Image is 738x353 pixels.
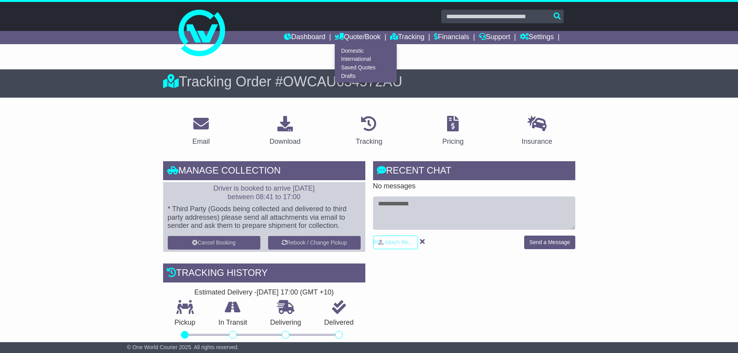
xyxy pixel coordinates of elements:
[390,31,424,44] a: Tracking
[351,113,387,150] a: Tracking
[192,136,210,147] div: Email
[168,236,260,250] button: Cancel Booking
[283,74,402,90] span: OWCAU634572AU
[524,236,575,249] button: Send a Message
[163,161,365,182] div: Manage collection
[335,44,397,83] div: Quote/Book
[437,113,469,150] a: Pricing
[335,46,396,55] a: Domestic
[257,288,334,297] div: [DATE] 17:00 (GMT +10)
[335,31,380,44] a: Quote/Book
[163,319,207,327] p: Pickup
[335,72,396,80] a: Drafts
[335,64,396,72] a: Saved Quotes
[442,136,464,147] div: Pricing
[479,31,510,44] a: Support
[356,136,382,147] div: Tracking
[163,288,365,297] div: Estimated Delivery -
[522,136,552,147] div: Insurance
[127,344,239,350] span: © One World Courier 2025. All rights reserved.
[335,55,396,64] a: International
[434,31,469,44] a: Financials
[168,205,361,230] p: * Third Party (Goods being collected and delivered to third party addresses) please send all atta...
[313,319,365,327] p: Delivered
[163,263,365,284] div: Tracking history
[168,184,361,201] p: Driver is booked to arrive [DATE] between 08:41 to 17:00
[163,73,575,90] div: Tracking Order #
[517,113,557,150] a: Insurance
[373,182,575,191] p: No messages
[265,113,306,150] a: Download
[268,236,361,250] button: Rebook / Change Pickup
[284,31,325,44] a: Dashboard
[270,136,301,147] div: Download
[207,319,259,327] p: In Transit
[373,161,575,182] div: RECENT CHAT
[259,319,313,327] p: Delivering
[520,31,554,44] a: Settings
[187,113,215,150] a: Email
